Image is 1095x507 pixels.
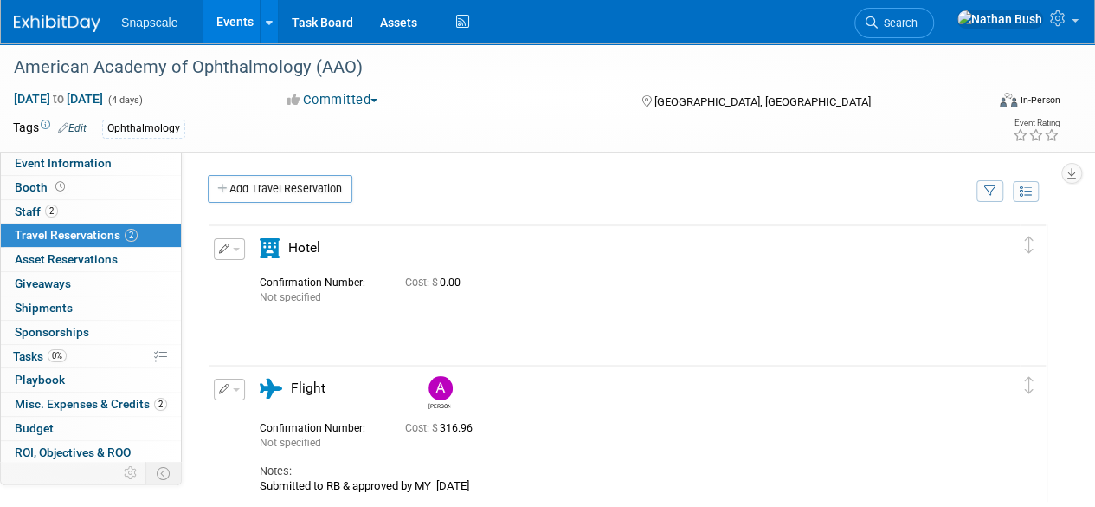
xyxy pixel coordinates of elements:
i: Filter by Traveler [984,186,996,198]
a: Misc. Expenses & Credits2 [1,393,181,416]
span: Hotel [288,240,320,256]
div: Submitted to RB & approved by MY [DATE] [260,479,976,493]
span: 2 [154,398,167,411]
a: Staff2 [1,200,181,224]
span: Sponsorships [15,325,89,339]
div: Event Rating [1013,119,1060,127]
a: Search [854,8,934,38]
span: Booth [15,180,68,194]
span: Snapscale [121,16,177,29]
a: Tasks0% [1,345,181,368]
span: [GEOGRAPHIC_DATA], [GEOGRAPHIC_DATA] [654,95,870,108]
img: Nathan Bush [957,10,1043,29]
span: Playbook [15,373,65,387]
span: 316.96 [405,422,480,434]
td: Tags [13,119,87,139]
span: to [50,92,67,106]
i: Click and drag to move item [1025,377,1034,394]
div: Event Format [907,90,1060,116]
i: Click and drag to move item [1025,237,1034,254]
a: Event Information [1,152,181,175]
a: Booth [1,176,181,199]
span: Travel Reservations [15,228,138,242]
span: Flight [291,380,325,396]
a: Add Travel Reservation [208,175,352,203]
span: ROI, Objectives & ROO [15,445,131,459]
span: Cost: $ [405,276,440,289]
div: Confirmation Number: [260,271,379,289]
span: Cost: $ [405,422,440,434]
span: 2 [45,205,58,218]
div: Alex Corrigan [424,376,454,410]
div: Notes: [260,464,976,479]
span: Asset Reservations [15,252,118,266]
img: Format-Inperson.png [1000,93,1017,107]
span: Shipments [15,301,73,315]
span: 2 [125,229,138,242]
a: Sponsorships [1,321,181,344]
i: Flight [260,379,282,399]
span: Budget [15,421,54,435]
a: Travel Reservations2 [1,224,181,247]
span: Search [878,16,918,29]
a: Giveaways [1,272,181,296]
span: Not specified [260,437,321,449]
span: Event Information [15,156,112,170]
div: American Academy of Ophthalmology (AAO) [8,52,971,83]
a: Shipments [1,296,181,320]
img: Alex Corrigan [428,376,453,400]
span: Misc. Expenses & Credits [15,397,167,411]
span: 0% [48,349,67,362]
td: Toggle Event Tabs [146,462,182,484]
img: ExhibitDay [14,15,100,32]
a: Playbook [1,368,181,392]
div: Alex Corrigan [428,400,450,410]
a: Budget [1,417,181,440]
span: 0.00 [405,276,467,289]
a: Asset Reservations [1,248,181,271]
span: Tasks [13,349,67,363]
a: ROI, Objectives & ROO [1,441,181,465]
span: Staff [15,205,58,218]
td: Personalize Event Tab Strip [116,462,146,484]
button: Committed [281,91,384,109]
span: Booth not reserved yet [52,180,68,193]
a: Edit [58,122,87,134]
div: Ophthalmology [102,120,185,138]
div: Confirmation Number: [260,417,379,435]
span: [DATE] [DATE] [13,91,104,107]
i: Hotel [260,238,280,258]
span: Giveaways [15,276,71,290]
span: Not specified [260,291,321,303]
span: (4 days) [106,94,143,106]
div: In-Person [1020,94,1060,107]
